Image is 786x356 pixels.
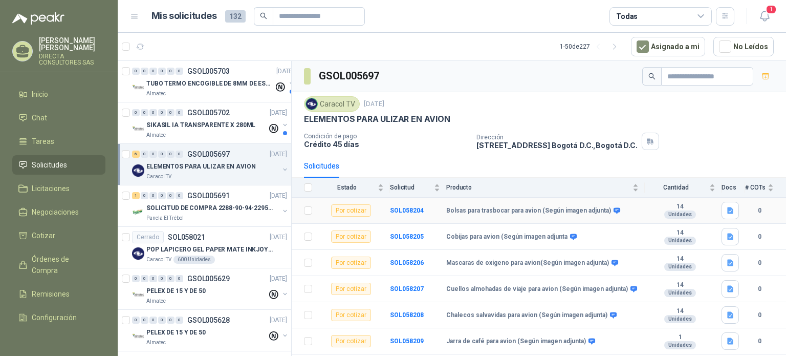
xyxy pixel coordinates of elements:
div: Unidades [664,211,696,219]
b: Mascaras de oxigeno para avion(Según imagen adjunta) [446,259,609,267]
div: Cerrado [132,231,164,243]
b: Jarra de café para avion (Según imagen adjunta) [446,338,586,346]
div: Solicitudes [304,160,339,172]
div: 0 [132,109,140,116]
a: Tareas [12,132,105,151]
span: Tareas [32,136,54,147]
p: POP LAPICERO GEL PAPER MATE INKJOY 0.7 (Revisar el adjunto) [146,245,274,255]
div: 0 [132,275,140,282]
b: 0 [745,284,774,294]
div: 0 [132,317,140,324]
img: Company Logo [132,123,144,135]
b: SOL058207 [390,285,424,292]
b: 0 [745,337,774,346]
div: 0 [149,68,157,75]
a: Chat [12,108,105,128]
span: Cantidad [645,184,707,191]
p: Almatec [146,339,166,347]
div: 0 [149,109,157,116]
span: Inicio [32,89,48,100]
a: SOL058208 [390,311,424,319]
b: 0 [745,258,774,268]
a: Solicitudes [12,155,105,175]
img: Company Logo [306,98,317,110]
p: [STREET_ADDRESS] Bogotá D.C. , Bogotá D.C. [476,141,637,150]
div: 0 [141,151,148,158]
a: 0 0 0 0 0 0 GSOL005629[DATE] Company LogoPELEX DE 15 Y DE 50Almatec [132,273,289,305]
img: Company Logo [132,206,144,218]
a: 1 0 0 0 0 0 GSOL005691[DATE] Company LogoSOLICITUD DE COMPRA 2288-90-94-2295-96-2301-02-04Panela ... [132,190,289,222]
b: Cuellos almohadas de viaje para avion (Según imagen adjunta) [446,285,628,294]
span: Estado [318,184,376,191]
div: 0 [176,151,183,158]
div: 0 [158,109,166,116]
div: 0 [141,275,148,282]
a: Cotizar [12,226,105,245]
p: ELEMENTOS PARA ULIZAR EN AVION [304,114,450,124]
a: Órdenes de Compra [12,249,105,280]
a: Licitaciones [12,179,105,198]
div: Por cotizar [331,204,371,217]
p: Almatec [146,90,166,98]
p: Almatec [146,297,166,305]
div: 0 [167,317,174,324]
div: 0 [149,151,157,158]
div: 0 [141,109,148,116]
b: 14 [645,281,715,289]
p: [DATE] [270,150,287,159]
div: Unidades [664,289,696,297]
a: 0 0 0 0 0 0 GSOL005628[DATE] Company LogoPELEX DE 15 Y DE 50Almatec [132,314,289,347]
p: SOL058021 [168,234,205,241]
img: Company Logo [132,247,144,260]
div: Por cotizar [331,283,371,295]
span: Órdenes de Compra [32,254,96,276]
div: Por cotizar [331,309,371,321]
p: Dirección [476,134,637,141]
div: 0 [167,192,174,199]
span: search [648,73,656,80]
h3: GSOL005697 [319,68,381,84]
div: 1 - 50 de 227 [560,38,623,55]
div: 0 [167,275,174,282]
b: SOL058206 [390,259,424,266]
div: 0 [167,151,174,158]
span: # COTs [745,184,766,191]
div: Unidades [664,341,696,349]
p: SIKASIL IA TRANSPARENTE X 280ML [146,120,255,130]
p: SOLICITUD DE COMPRA 2288-90-94-2295-96-2301-02-04 [146,203,274,213]
div: 600 Unidades [173,256,215,264]
a: 0 0 0 0 0 0 GSOL005702[DATE] Company LogoSIKASIL IA TRANSPARENTE X 280MLAlmatec [132,107,289,139]
b: 0 [745,206,774,216]
p: Condición de pago [304,133,468,140]
div: 0 [158,275,166,282]
span: Producto [446,184,630,191]
a: 0 0 0 0 0 0 GSOL005703[DATE] Company LogoTUBO TERMO ENCOGIBLE DE 8MM DE ESPESOR X 5CMSAlmatec [132,65,296,98]
img: Company Logo [132,330,144,343]
p: Caracol TV [146,256,171,264]
img: Company Logo [132,164,144,177]
div: 0 [176,275,183,282]
div: 0 [141,192,148,199]
a: SOL058204 [390,207,424,214]
div: 0 [176,68,183,75]
th: Docs [722,178,745,198]
a: Negociaciones [12,202,105,222]
p: Crédito 45 días [304,140,468,149]
p: [DATE] [270,274,287,284]
div: 0 [141,317,148,324]
div: 0 [158,68,166,75]
a: CerradoSOL058021[DATE] Company LogoPOP LAPICERO GEL PAPER MATE INKJOY 0.7 (Revisar el adjunto)Car... [118,227,291,268]
b: 0 [745,310,774,320]
div: 0 [167,109,174,116]
b: SOL058205 [390,233,424,240]
div: 0 [149,275,157,282]
img: Logo peakr [12,12,64,25]
p: [DATE] [270,191,287,201]
span: Negociaciones [32,206,79,218]
a: Inicio [12,85,105,104]
span: search [260,12,267,19]
p: Almatec [146,131,166,139]
b: Cobijas para avion (Según imagen adjunta [446,233,567,241]
span: Solicitud [390,184,432,191]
